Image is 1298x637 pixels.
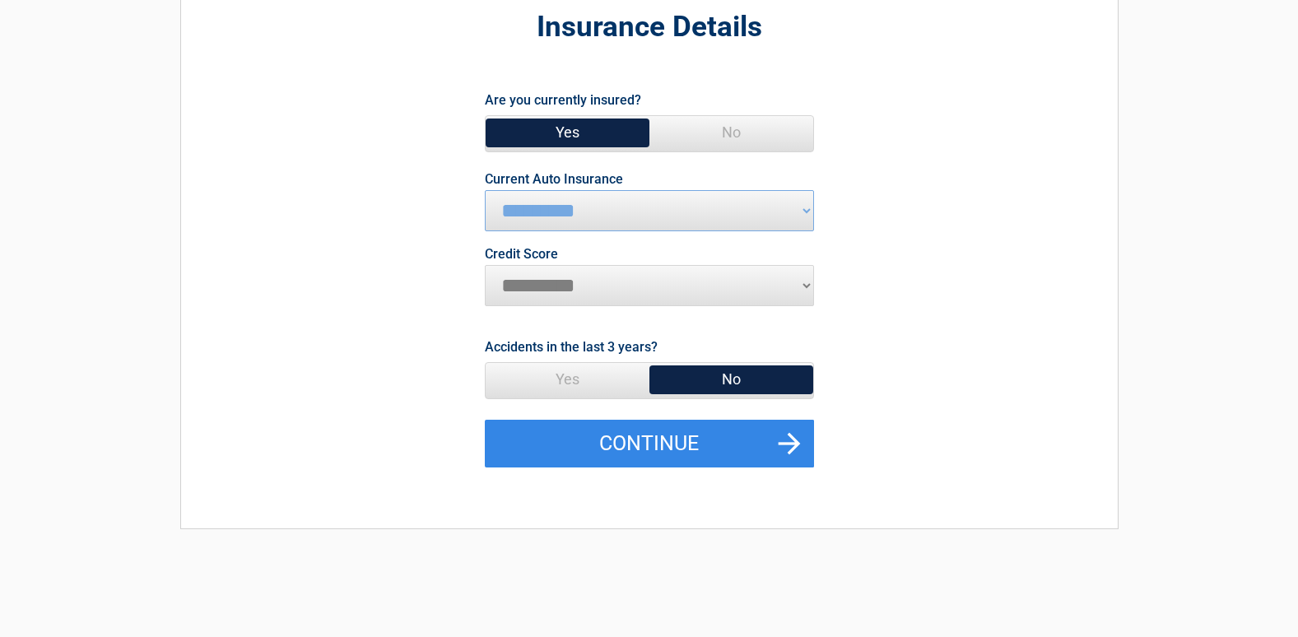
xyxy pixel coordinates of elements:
[272,8,1027,47] h2: Insurance Details
[485,248,558,261] label: Credit Score
[485,89,641,111] label: Are you currently insured?
[485,173,623,186] label: Current Auto Insurance
[649,363,813,396] span: No
[486,116,649,149] span: Yes
[486,363,649,396] span: Yes
[649,116,813,149] span: No
[485,336,658,358] label: Accidents in the last 3 years?
[485,420,814,467] button: Continue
